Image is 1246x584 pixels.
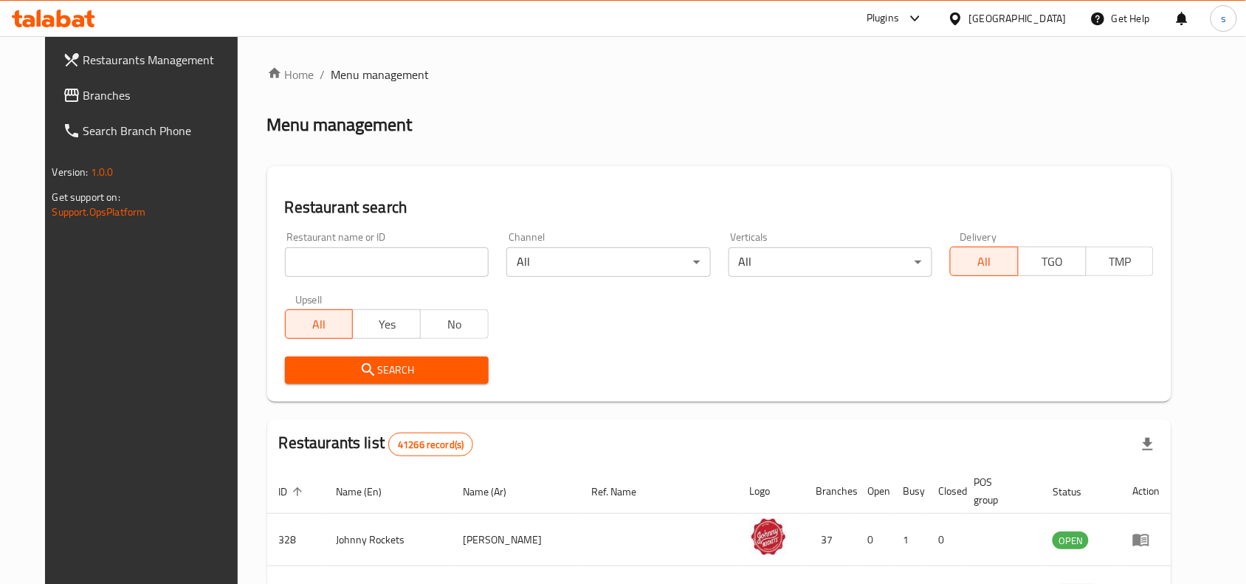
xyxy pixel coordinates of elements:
[297,361,477,379] span: Search
[359,314,415,335] span: Yes
[52,202,146,221] a: Support.OpsPlatform
[1025,251,1081,272] span: TGO
[591,483,655,501] span: Ref. Name
[352,309,421,339] button: Yes
[974,473,1024,509] span: POS group
[279,483,307,501] span: ID
[805,514,856,566] td: 37
[892,469,927,514] th: Busy
[325,514,452,566] td: Johnny Rockets
[892,514,927,566] td: 1
[805,469,856,514] th: Branches
[285,196,1154,219] h2: Restaurant search
[1092,251,1149,272] span: TMP
[856,514,892,566] td: 0
[51,113,253,148] a: Search Branch Phone
[83,122,241,140] span: Search Branch Phone
[1018,247,1087,276] button: TGO
[1221,10,1226,27] span: s
[1053,532,1089,549] span: OPEN
[52,188,120,207] span: Get support on:
[950,247,1019,276] button: All
[463,483,526,501] span: Name (Ar)
[51,42,253,78] a: Restaurants Management
[1130,427,1166,462] div: Export file
[927,514,963,566] td: 0
[1132,531,1160,549] div: Menu
[295,295,323,305] label: Upsell
[285,357,489,384] button: Search
[420,309,489,339] button: No
[267,66,1172,83] nav: breadcrumb
[506,247,710,277] div: All
[867,10,899,27] div: Plugins
[337,483,402,501] span: Name (En)
[1053,483,1101,501] span: Status
[856,469,892,514] th: Open
[1053,532,1089,549] div: OPEN
[957,251,1013,272] span: All
[285,309,354,339] button: All
[750,518,787,555] img: Johnny Rockets
[927,469,963,514] th: Closed
[960,232,997,242] label: Delivery
[427,314,483,335] span: No
[83,86,241,104] span: Branches
[91,162,114,182] span: 1.0.0
[331,66,430,83] span: Menu management
[451,514,579,566] td: [PERSON_NAME]
[285,247,489,277] input: Search for restaurant name or ID..
[389,438,472,452] span: 41266 record(s)
[1121,469,1171,514] th: Action
[51,78,253,113] a: Branches
[969,10,1067,27] div: [GEOGRAPHIC_DATA]
[320,66,326,83] li: /
[1086,247,1154,276] button: TMP
[292,314,348,335] span: All
[388,433,473,456] div: Total records count
[279,432,474,456] h2: Restaurants list
[267,113,413,137] h2: Menu management
[738,469,805,514] th: Logo
[267,66,314,83] a: Home
[267,514,325,566] td: 328
[83,51,241,69] span: Restaurants Management
[52,162,89,182] span: Version:
[729,247,932,277] div: All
